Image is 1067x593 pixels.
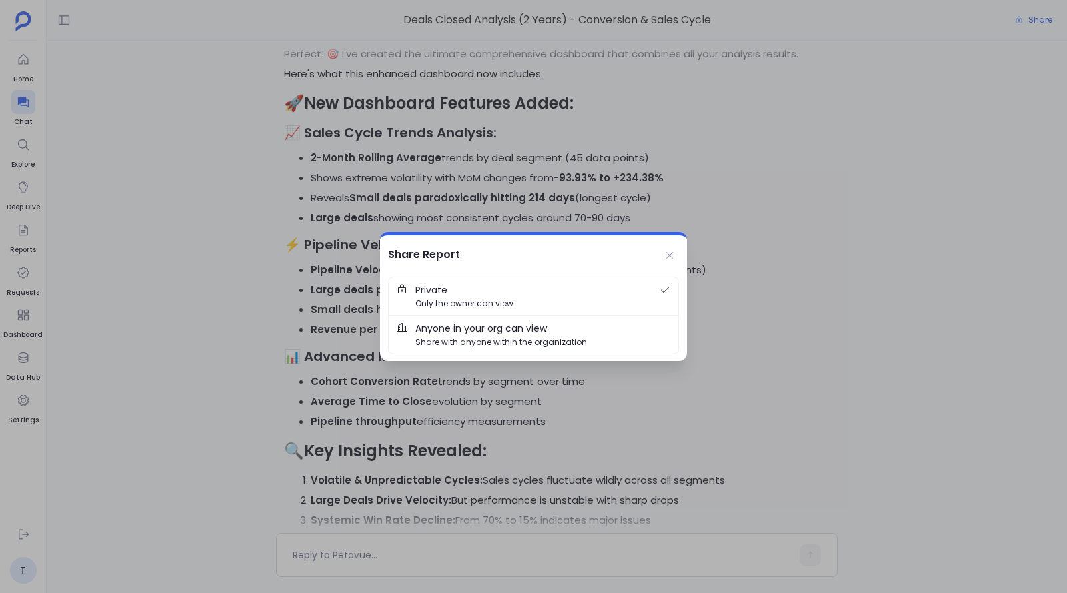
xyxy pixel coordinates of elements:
[415,283,447,297] span: Private
[388,246,460,263] h2: Share Report
[415,297,513,310] span: Only the owner can view
[415,321,547,336] span: Anyone in your org can view
[415,336,587,348] span: Share with anyone within the organization
[389,316,678,354] button: Anyone in your org can viewShare with anyone within the organization
[389,277,678,315] button: PrivateOnly the owner can view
